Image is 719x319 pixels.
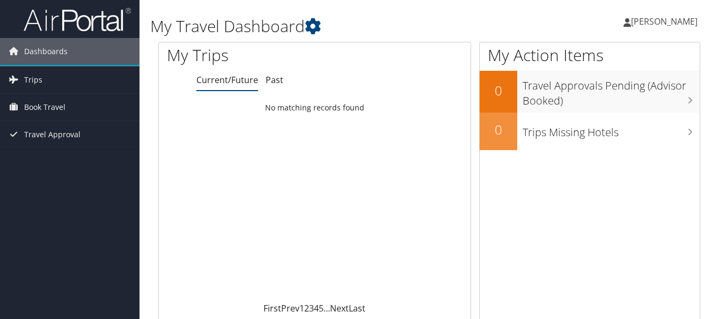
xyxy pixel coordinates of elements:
a: First [263,302,281,314]
h3: Trips Missing Hotels [523,120,700,140]
h2: 0 [480,121,517,139]
a: 0Travel Approvals Pending (Advisor Booked) [480,71,700,112]
a: 2 [304,302,309,314]
h3: Travel Approvals Pending (Advisor Booked) [523,73,700,108]
a: Last [349,302,365,314]
span: … [324,302,330,314]
a: Past [266,74,283,86]
img: airportal-logo.png [24,7,131,32]
span: Book Travel [24,94,65,121]
a: [PERSON_NAME] [623,5,708,38]
h1: My Action Items [480,44,700,66]
a: 3 [309,302,314,314]
span: Travel Approval [24,121,80,148]
a: 4 [314,302,319,314]
h2: 0 [480,81,517,100]
a: 0Trips Missing Hotels [480,113,700,150]
a: Current/Future [196,74,258,86]
span: Trips [24,66,42,93]
span: Dashboards [24,38,68,65]
h1: My Travel Dashboard [150,15,522,38]
span: [PERSON_NAME] [631,16,698,27]
a: 5 [319,302,324,314]
a: Next [330,302,349,314]
h1: My Trips [167,44,333,66]
td: No matching records found [159,98,471,117]
a: 1 [299,302,304,314]
a: Prev [281,302,299,314]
